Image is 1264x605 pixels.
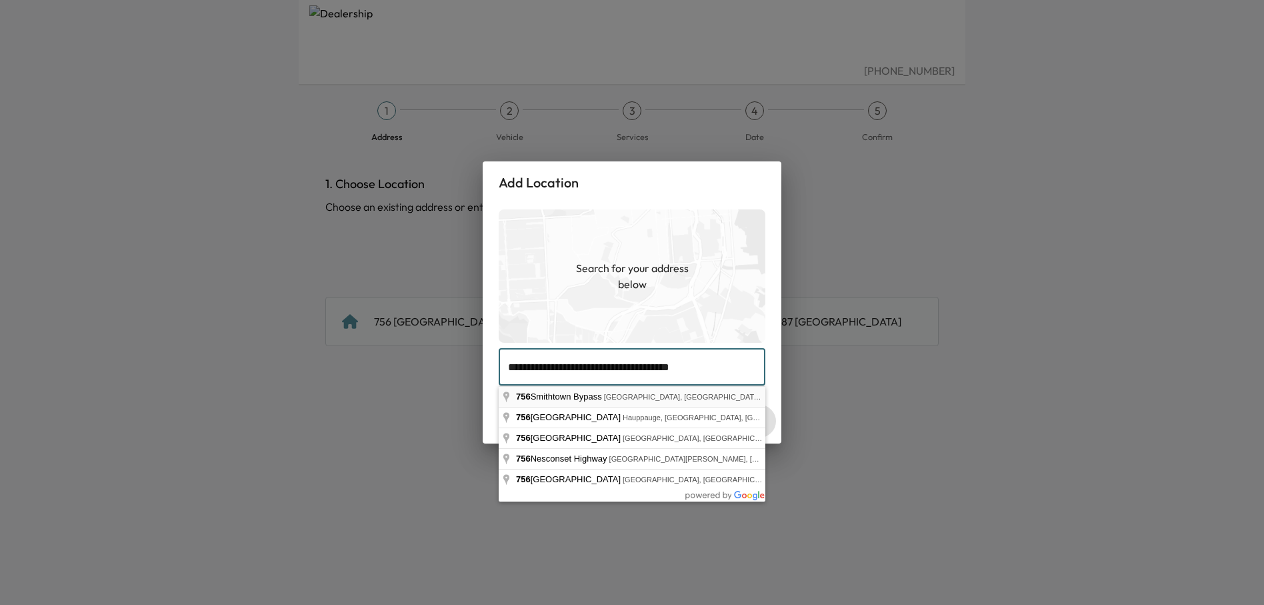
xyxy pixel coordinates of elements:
[516,454,609,464] span: Nesconset Highway
[516,392,531,402] span: 756
[516,412,531,422] span: 756
[623,476,860,484] span: [GEOGRAPHIC_DATA], [GEOGRAPHIC_DATA], [GEOGRAPHIC_DATA]
[623,434,860,442] span: [GEOGRAPHIC_DATA], [GEOGRAPHIC_DATA], [GEOGRAPHIC_DATA]
[516,474,623,484] span: [GEOGRAPHIC_DATA]
[516,454,531,464] span: 756
[516,412,623,422] span: [GEOGRAPHIC_DATA]
[609,455,907,463] span: [GEOGRAPHIC_DATA][PERSON_NAME], [GEOGRAPHIC_DATA], [GEOGRAPHIC_DATA]
[516,433,531,443] span: 756
[623,414,821,422] span: Hauppauge, [GEOGRAPHIC_DATA], [GEOGRAPHIC_DATA]
[516,392,604,402] span: Smithtown Bypass
[483,161,781,204] h2: Add Location
[604,393,841,401] span: [GEOGRAPHIC_DATA], [GEOGRAPHIC_DATA], [GEOGRAPHIC_DATA]
[516,474,531,484] span: 756
[499,209,765,343] img: empty-map-CL6vilOE.png
[516,433,623,443] span: [GEOGRAPHIC_DATA]
[565,260,699,292] h1: Search for your address below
